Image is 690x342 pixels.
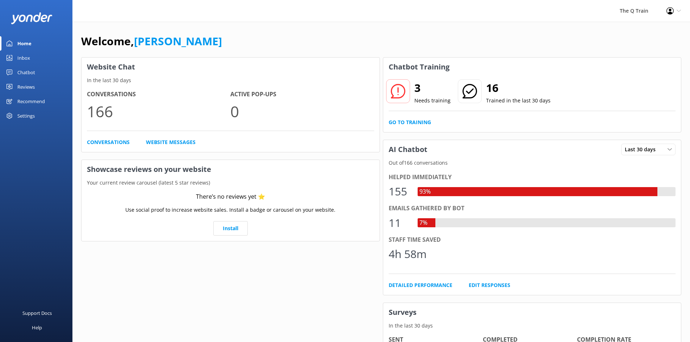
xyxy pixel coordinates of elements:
[389,173,676,182] div: Helped immediately
[22,306,52,320] div: Support Docs
[389,204,676,213] div: Emails gathered by bot
[32,320,42,335] div: Help
[81,58,380,76] h3: Website Chat
[486,79,551,97] h2: 16
[418,187,432,197] div: 93%
[625,145,660,153] span: Last 30 days
[389,183,410,200] div: 155
[196,192,265,202] div: There’s no reviews yet ⭐
[213,221,248,236] a: Install
[389,235,676,245] div: Staff time saved
[17,80,35,94] div: Reviews
[81,33,222,50] h1: Welcome,
[81,179,380,187] p: Your current review carousel (latest 5 star reviews)
[17,36,32,51] div: Home
[383,159,681,167] p: Out of 166 conversations
[389,214,410,232] div: 11
[383,58,455,76] h3: Chatbot Training
[87,138,130,146] a: Conversations
[125,206,335,214] p: Use social proof to increase website sales. Install a badge or carousel on your website.
[389,245,427,263] div: 4h 58m
[17,51,30,65] div: Inbox
[17,65,35,80] div: Chatbot
[81,76,380,84] p: In the last 30 days
[146,138,196,146] a: Website Messages
[17,94,45,109] div: Recommend
[383,322,681,330] p: In the last 30 days
[87,99,230,123] p: 166
[230,90,374,99] h4: Active Pop-ups
[389,281,452,289] a: Detailed Performance
[11,12,53,24] img: yonder-white-logo.png
[414,97,451,105] p: Needs training
[383,303,681,322] h3: Surveys
[486,97,551,105] p: Trained in the last 30 days
[469,281,510,289] a: Edit Responses
[418,218,429,228] div: 7%
[81,160,380,179] h3: Showcase reviews on your website
[87,90,230,99] h4: Conversations
[383,140,433,159] h3: AI Chatbot
[134,34,222,48] a: [PERSON_NAME]
[389,118,431,126] a: Go to Training
[17,109,35,123] div: Settings
[230,99,374,123] p: 0
[414,79,451,97] h2: 3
